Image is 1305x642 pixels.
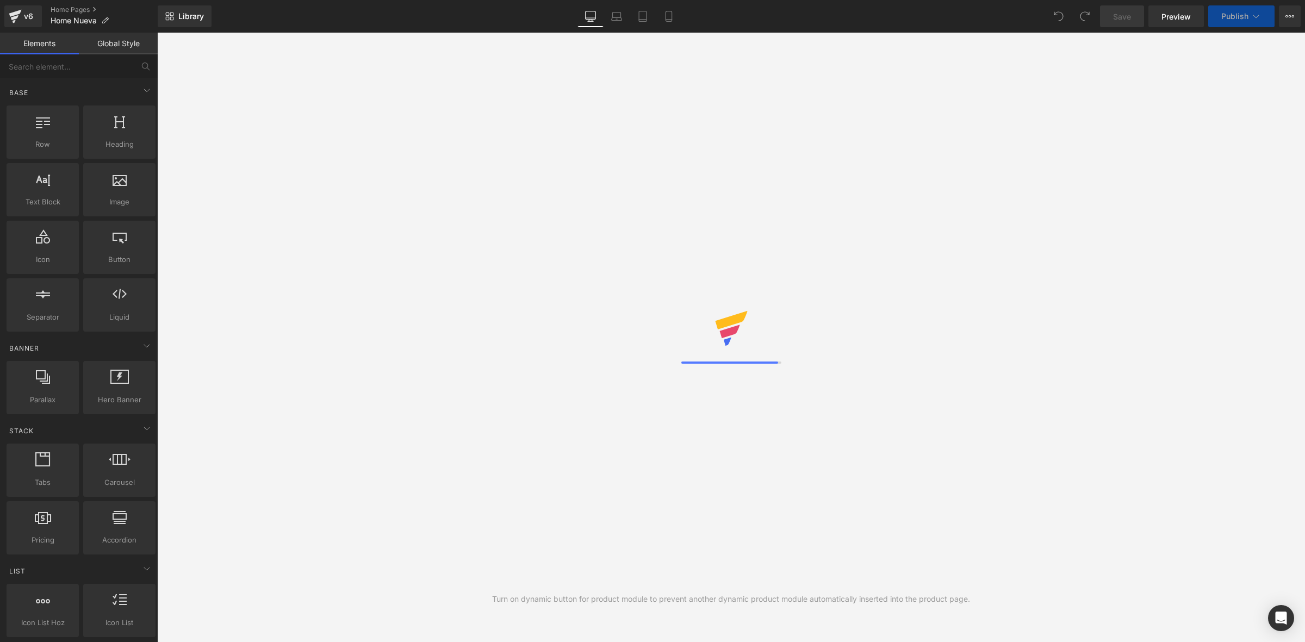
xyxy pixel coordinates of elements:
[8,343,40,353] span: Banner
[10,311,76,323] span: Separator
[178,11,204,21] span: Library
[1208,5,1275,27] button: Publish
[158,5,212,27] a: New Library
[8,88,29,98] span: Base
[4,5,42,27] a: v6
[8,566,27,576] span: List
[10,196,76,208] span: Text Block
[630,5,656,27] a: Tablet
[86,534,152,546] span: Accordion
[22,9,35,23] div: v6
[1148,5,1204,27] a: Preview
[492,593,970,605] div: Turn on dynamic button for product module to prevent another dynamic product module automatically...
[604,5,630,27] a: Laptop
[1221,12,1248,21] span: Publish
[86,196,152,208] span: Image
[1048,5,1070,27] button: Undo
[10,534,76,546] span: Pricing
[10,254,76,265] span: Icon
[51,5,158,14] a: Home Pages
[1074,5,1096,27] button: Redo
[86,617,152,628] span: Icon List
[86,311,152,323] span: Liquid
[86,254,152,265] span: Button
[86,139,152,150] span: Heading
[1268,605,1294,631] div: Open Intercom Messenger
[656,5,682,27] a: Mobile
[86,477,152,488] span: Carousel
[10,394,76,406] span: Parallax
[86,394,152,406] span: Hero Banner
[8,426,35,436] span: Stack
[10,617,76,628] span: Icon List Hoz
[1161,11,1191,22] span: Preview
[10,139,76,150] span: Row
[1113,11,1131,22] span: Save
[79,33,158,54] a: Global Style
[577,5,604,27] a: Desktop
[51,16,97,25] span: Home Nueva
[1279,5,1301,27] button: More
[10,477,76,488] span: Tabs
